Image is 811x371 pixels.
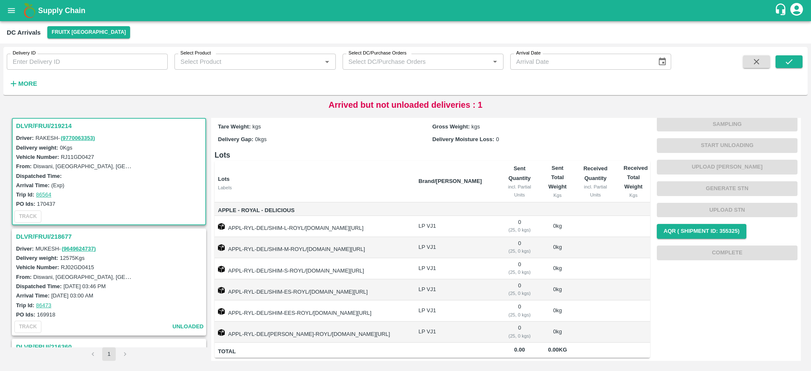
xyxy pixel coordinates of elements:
span: RAKESH - [35,135,96,141]
label: 12575 Kgs [60,255,85,261]
img: logo [21,2,38,19]
label: [DATE] 03:00 AM [51,292,93,299]
span: Apple - Royal - Delicious [218,206,412,216]
h3: DLVR/FRUI/218677 [16,231,204,242]
label: Delivery weight: [16,145,58,151]
label: Delivery Moisture Loss: [433,136,495,142]
b: Supply Chain [38,6,85,15]
button: open drawer [2,1,21,20]
span: 0 [496,136,499,142]
td: 0 kg [541,216,574,237]
img: box [218,287,225,294]
span: MUKESH - [35,246,97,252]
label: Dispatched Time: [16,173,62,179]
button: Open [321,56,332,67]
a: 86473 [36,302,51,308]
b: Sent Total Weight [548,165,566,190]
label: PO Ids: [16,311,35,318]
td: LP VJ1 [412,258,498,279]
td: 0 kg [541,300,574,322]
td: 0 [498,300,541,322]
div: ( 25, 0 kgs) [505,311,534,319]
label: (Exp) [51,182,64,188]
label: RJ02GD0415 [61,264,94,270]
td: LP VJ1 [412,300,498,322]
input: Select DC/Purchase Orders [345,56,476,67]
label: Tare Weight: [218,123,251,130]
h6: Lots [215,149,650,161]
label: Vehicle Number: [16,264,59,270]
nav: pagination navigation [85,347,133,361]
div: ( 25, 0 kgs) [505,289,534,297]
img: box [218,266,225,273]
button: page 1 [102,347,116,361]
div: customer-support [774,3,789,18]
button: Open [490,56,501,67]
td: 0 [498,279,541,300]
td: LP VJ1 [412,322,498,343]
label: [DATE] 03:46 PM [63,283,106,289]
button: Select DC [47,26,130,38]
label: Diswani, [GEOGRAPHIC_DATA], [GEOGRAPHIC_DATA] , [GEOGRAPHIC_DATA] [33,163,235,169]
td: 0 [498,216,541,237]
span: kgs [471,123,480,130]
b: Sent Quantity [509,165,531,181]
img: box [218,244,225,251]
td: APPL-RYL-DEL/SHIM-EES-ROYL/[DOMAIN_NAME][URL] [215,300,412,322]
button: Choose date [654,54,670,70]
label: 0 Kgs [60,145,73,151]
div: incl. Partial Units [505,183,534,199]
input: Select Product [177,56,319,67]
label: Delivery Gap: [218,136,253,142]
h3: DLVR/FRUI/219214 [16,120,204,131]
td: LP VJ1 [412,279,498,300]
button: More [7,76,39,91]
input: Enter Delivery ID [7,54,168,70]
p: Arrived but not unloaded deliveries : 1 [329,98,483,111]
strong: More [18,80,37,87]
label: Arrival Time: [16,182,49,188]
a: Supply Chain [38,5,774,16]
td: APPL-RYL-DEL/SHIM-S-ROYL/[DOMAIN_NAME][URL] [215,258,412,279]
td: APPL-RYL-DEL/SHIM-L-ROYL/[DOMAIN_NAME][URL] [215,216,412,237]
td: LP VJ1 [412,237,498,258]
label: Trip Id: [16,302,34,308]
td: APPL-RYL-DEL/SHIM-M-ROYL/[DOMAIN_NAME][URL] [215,237,412,258]
span: kgs [253,123,261,130]
label: Delivery ID [13,50,35,57]
label: From: [16,163,32,169]
label: PO Ids: [16,201,35,207]
td: 0 kg [541,237,574,258]
td: 0 kg [541,322,574,343]
label: Driver: [16,246,34,252]
span: 0.00 [505,345,534,355]
label: Gross Weight: [433,123,470,130]
div: incl. Partial Units [581,183,610,199]
div: account of current user [789,2,804,19]
div: DC Arrivals [7,27,41,38]
b: Received Quantity [583,165,607,181]
label: Trip Id: [16,191,34,198]
label: Select DC/Purchase Orders [348,50,406,57]
img: box [218,223,225,230]
b: Lots [218,176,229,182]
span: unloaded [172,322,204,332]
td: 0 kg [541,279,574,300]
b: Received Total Weight [623,165,648,190]
td: APPL-RYL-DEL/SHIM-ES-ROYL/[DOMAIN_NAME][URL] [215,279,412,300]
span: 0 kgs [255,136,267,142]
b: Brand/[PERSON_NAME] [419,178,482,184]
button: AQR ( Shipment Id: 355325) [657,224,746,239]
label: 169918 [37,311,55,318]
input: Arrival Date [510,54,651,70]
img: box [218,329,225,336]
label: 170437 [37,201,55,207]
h3: DLVR/FRUI/216360 [16,341,204,352]
div: Labels [218,184,412,191]
td: APPL-RYL-DEL/[PERSON_NAME]-ROYL/[DOMAIN_NAME][URL] [215,322,412,343]
label: Dispatched Time: [16,283,62,289]
div: ( 25, 0 kgs) [505,247,534,255]
div: Kgs [548,191,568,199]
label: RJ11GD0427 [61,154,94,160]
span: 0.00 Kg [548,346,567,353]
